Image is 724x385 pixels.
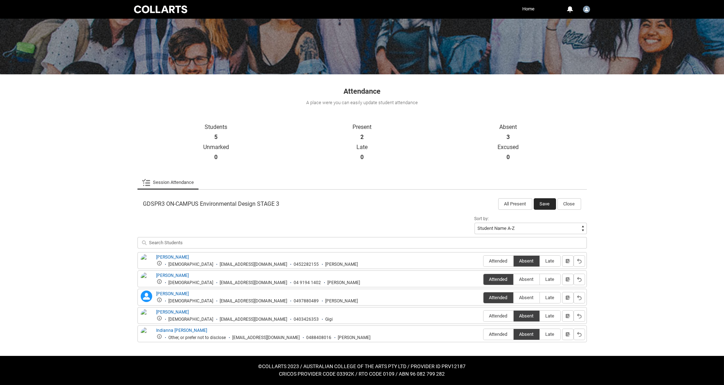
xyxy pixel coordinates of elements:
[157,310,189,315] a: [PERSON_NAME]
[141,254,152,270] img: Ashley Sinclair
[514,313,540,319] span: Absent
[562,310,574,322] button: Notes
[540,258,560,264] span: Late
[141,309,152,330] img: Chi Kuan Tang
[142,175,194,190] a: Session Attendance
[294,262,319,267] div: 0452282155
[169,335,226,340] div: Other, or prefer not to disclose
[534,198,556,210] button: Save
[562,292,574,303] button: Notes
[562,255,574,267] button: Notes
[143,144,289,151] p: Unmarked
[514,277,540,282] span: Absent
[574,329,585,340] button: Reset
[514,331,540,337] span: Absent
[169,317,214,322] div: [DEMOGRAPHIC_DATA]
[583,6,590,13] img: Tim.Westhaven
[169,262,214,267] div: [DEMOGRAPHIC_DATA]
[157,273,189,278] a: [PERSON_NAME]
[360,134,364,141] strong: 2
[220,262,288,267] div: [EMAIL_ADDRESS][DOMAIN_NAME]
[540,277,560,282] span: Late
[484,313,513,319] span: Attended
[157,328,207,333] a: Indianna [PERSON_NAME]
[289,144,435,151] p: Late
[326,262,358,267] div: [PERSON_NAME]
[220,280,288,286] div: [EMAIL_ADDRESS][DOMAIN_NAME]
[328,280,360,286] div: [PERSON_NAME]
[157,255,189,260] a: [PERSON_NAME]
[521,4,537,14] a: Home
[214,134,218,141] strong: 5
[326,317,333,322] div: Gigi
[475,216,489,221] span: Sort by:
[574,255,585,267] button: Reset
[574,310,585,322] button: Reset
[562,274,574,285] button: Notes
[143,200,280,208] span: GDSPR3 ON-CAMPUS Environmental Design STAGE 3
[498,198,532,210] button: All Present
[557,198,581,210] button: Close
[214,154,218,161] strong: 0
[506,134,510,141] strong: 3
[143,124,289,131] p: Students
[169,298,214,304] div: [DEMOGRAPHIC_DATA]
[514,295,540,300] span: Absent
[137,99,588,106] div: A place were you can easily update student attendance
[294,298,319,304] div: 0497880489
[484,331,513,337] span: Attended
[540,295,560,300] span: Late
[137,175,198,190] li: Session Attendance
[141,327,152,343] img: Indianna Newton
[141,291,152,302] lightning-icon: Catelyn Tynkkynen
[137,237,587,249] input: Search Students
[484,295,513,300] span: Attended
[540,313,560,319] span: Late
[484,258,513,264] span: Attended
[157,291,189,296] a: [PERSON_NAME]
[141,272,152,288] img: Blake Howell
[574,274,585,285] button: Reset
[506,154,510,161] strong: 0
[435,124,581,131] p: Absent
[294,280,321,286] div: 04 9194 1402
[514,258,540,264] span: Absent
[435,144,581,151] p: Excused
[581,3,592,14] button: User Profile Tim.Westhaven
[326,298,358,304] div: [PERSON_NAME]
[338,335,371,340] div: [PERSON_NAME]
[484,277,513,282] span: Attended
[233,335,300,340] div: [EMAIL_ADDRESS][DOMAIN_NAME]
[294,317,319,322] div: 0403426353
[220,317,288,322] div: [EMAIL_ADDRESS][DOMAIN_NAME]
[574,292,585,303] button: Reset
[562,329,574,340] button: Notes
[540,331,560,337] span: Late
[169,280,214,286] div: [DEMOGRAPHIC_DATA]
[289,124,435,131] p: Present
[220,298,288,304] div: [EMAIL_ADDRESS][DOMAIN_NAME]
[344,87,380,96] span: Attendance
[307,335,332,340] div: 0488408016
[360,154,364,161] strong: 0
